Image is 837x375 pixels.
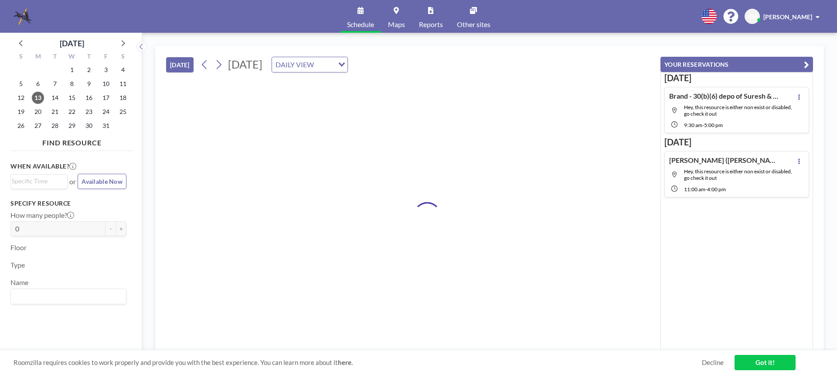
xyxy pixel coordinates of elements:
div: T [80,52,97,63]
span: Roomzilla requires cookies to work properly and provide you with the best experience. You can lea... [14,358,702,367]
span: Wednesday, October 8, 2025 [66,78,78,90]
span: Wednesday, October 1, 2025 [66,64,78,76]
input: Search for option [316,59,333,70]
span: RH [748,13,757,21]
span: Sunday, October 5, 2025 [15,78,27,90]
label: Floor [10,243,27,252]
div: M [30,52,47,63]
span: Saturday, October 11, 2025 [117,78,129,90]
span: Friday, October 10, 2025 [100,78,112,90]
span: Other sites [457,21,490,28]
span: Thursday, October 9, 2025 [83,78,95,90]
span: DAILY VIEW [274,59,316,70]
span: Schedule [347,21,374,28]
span: Reports [419,21,443,28]
span: Available Now [82,178,122,185]
span: Monday, October 13, 2025 [32,92,44,104]
label: How many people? [10,211,74,220]
span: Maps [388,21,405,28]
label: Name [10,278,28,287]
span: Monday, October 27, 2025 [32,120,44,132]
button: YOUR RESERVATIONS [660,57,813,72]
span: Thursday, October 16, 2025 [83,92,95,104]
img: organization-logo [14,8,31,25]
span: Hey, this resource is either non exist or disabled, go check it out [684,168,792,181]
span: Wednesday, October 15, 2025 [66,92,78,104]
span: Tuesday, October 14, 2025 [49,92,61,104]
div: S [13,52,30,63]
a: Got it! [735,355,796,370]
span: Friday, October 24, 2025 [100,106,112,118]
div: S [114,52,131,63]
span: Sunday, October 19, 2025 [15,106,27,118]
span: Sunday, October 26, 2025 [15,120,27,132]
span: [PERSON_NAME] [763,13,812,21]
button: - [105,221,116,236]
span: Tuesday, October 21, 2025 [49,106,61,118]
h3: Specify resource [10,200,126,207]
span: Friday, October 3, 2025 [100,64,112,76]
span: 11:00 AM [684,186,705,193]
span: Saturday, October 18, 2025 [117,92,129,104]
button: [DATE] [166,57,194,72]
span: Saturday, October 25, 2025 [117,106,129,118]
label: Type [10,261,25,269]
span: 4:00 PM [707,186,726,193]
h4: [PERSON_NAME] ([PERSON_NAME]) [669,156,778,165]
span: Tuesday, October 7, 2025 [49,78,61,90]
span: 5:00 PM [704,122,723,128]
div: F [97,52,114,63]
span: 9:30 AM [684,122,702,128]
span: Saturday, October 4, 2025 [117,64,129,76]
span: or [69,177,76,186]
button: Available Now [78,174,126,189]
h4: Brand - 30(b)(6) depo of Suresh & Durga, Inc. (MHM1) [669,92,778,100]
span: Thursday, October 2, 2025 [83,64,95,76]
span: - [702,122,704,128]
div: T [47,52,64,63]
h3: [DATE] [664,72,809,83]
input: Search for option [12,176,62,186]
span: Monday, October 20, 2025 [32,106,44,118]
span: Friday, October 17, 2025 [100,92,112,104]
span: - [705,186,707,193]
span: Wednesday, October 22, 2025 [66,106,78,118]
h4: FIND RESOURCE [10,135,133,147]
div: Search for option [11,289,126,304]
span: Wednesday, October 29, 2025 [66,120,78,132]
span: Monday, October 6, 2025 [32,78,44,90]
span: Sunday, October 12, 2025 [15,92,27,104]
span: Thursday, October 23, 2025 [83,106,95,118]
span: Friday, October 31, 2025 [100,120,112,132]
span: Hey, this resource is either non exist or disabled, go check it out [684,104,792,117]
button: + [116,221,126,236]
h3: [DATE] [664,137,809,148]
div: Search for option [11,175,67,188]
span: Thursday, October 30, 2025 [83,120,95,132]
a: Decline [702,358,724,367]
a: here. [338,358,353,366]
div: W [64,52,81,63]
div: Search for option [272,57,347,72]
input: Search for option [12,291,121,302]
span: [DATE] [228,58,262,71]
div: [DATE] [60,37,84,49]
span: Tuesday, October 28, 2025 [49,120,61,132]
